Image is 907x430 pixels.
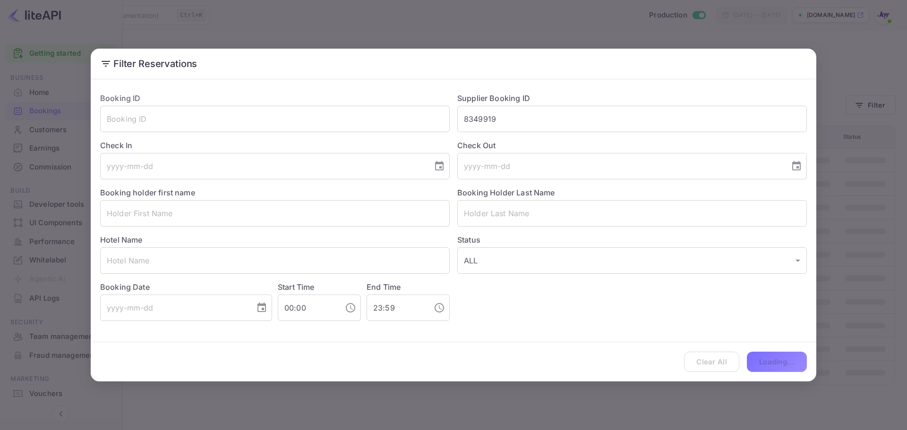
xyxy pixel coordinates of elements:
label: Booking Date [100,281,272,293]
label: Supplier Booking ID [457,93,530,103]
label: Status [457,234,807,245]
input: Holder First Name [100,200,450,227]
input: Holder Last Name [457,200,807,227]
button: Choose date [252,298,271,317]
div: ALL [457,247,807,274]
button: Choose date [787,157,806,176]
input: Booking ID [100,106,450,132]
input: Supplier Booking ID [457,106,807,132]
label: Booking ID [100,93,141,103]
input: yyyy-mm-dd [100,153,426,179]
label: End Time [367,282,401,292]
label: Booking Holder Last Name [457,188,555,197]
input: Hotel Name [100,247,450,274]
input: yyyy-mm-dd [100,295,248,321]
button: Choose time, selected time is 12:00 AM [341,298,360,317]
label: Check Out [457,140,807,151]
input: hh:mm [367,295,426,321]
h2: Filter Reservations [91,49,816,79]
label: Start Time [278,282,315,292]
input: hh:mm [278,295,337,321]
input: yyyy-mm-dd [457,153,783,179]
button: Choose date [430,157,449,176]
label: Check In [100,140,450,151]
label: Booking holder first name [100,188,195,197]
button: Choose time, selected time is 11:59 PM [430,298,449,317]
label: Hotel Name [100,235,143,245]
